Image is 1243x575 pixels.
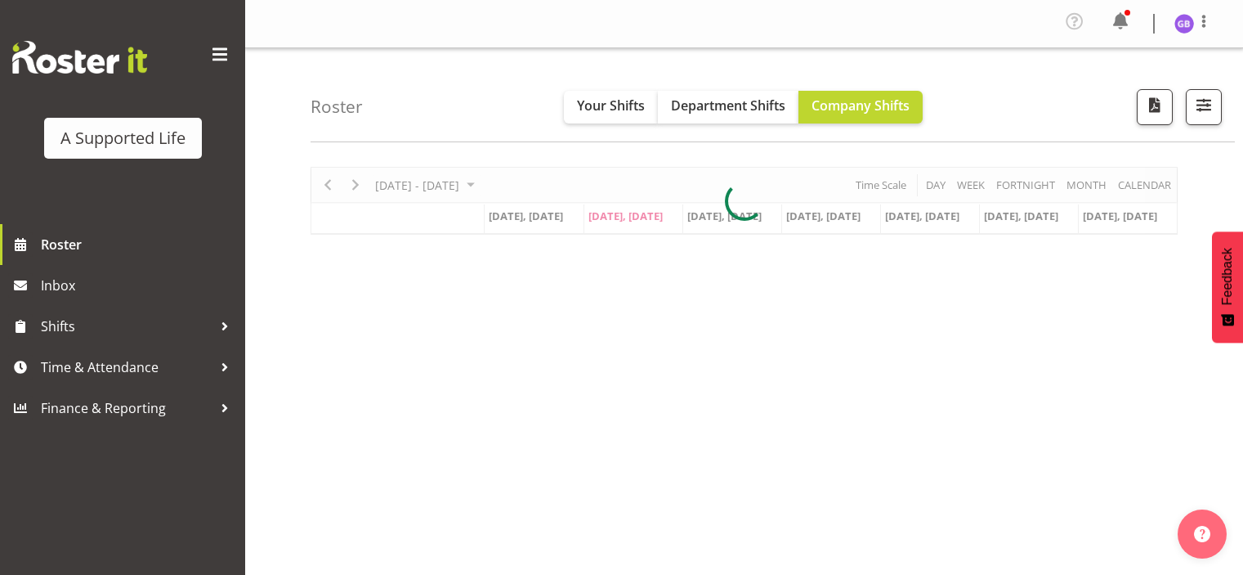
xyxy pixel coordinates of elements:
span: Roster [41,232,237,257]
button: Department Shifts [658,91,798,124]
img: gerda-baard5817.jpg [1174,14,1194,34]
button: Filter Shifts [1186,89,1222,125]
span: Time & Attendance [41,355,212,380]
span: Shifts [41,314,212,339]
span: Feedback [1220,248,1235,305]
button: Feedback - Show survey [1212,231,1243,343]
button: Company Shifts [798,91,923,124]
button: Download a PDF of the roster according to the set date range. [1137,89,1173,125]
button: Your Shifts [564,91,658,124]
span: Company Shifts [812,97,910,115]
span: Finance & Reporting [41,396,212,420]
span: Inbox [41,273,237,298]
img: help-xxl-2.png [1194,526,1210,542]
span: Department Shifts [671,97,785,115]
span: Your Shifts [577,97,645,115]
div: A Supported Life [60,126,186,150]
img: Rosterit website logo [12,41,147,74]
h4: Roster [311,97,363,116]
